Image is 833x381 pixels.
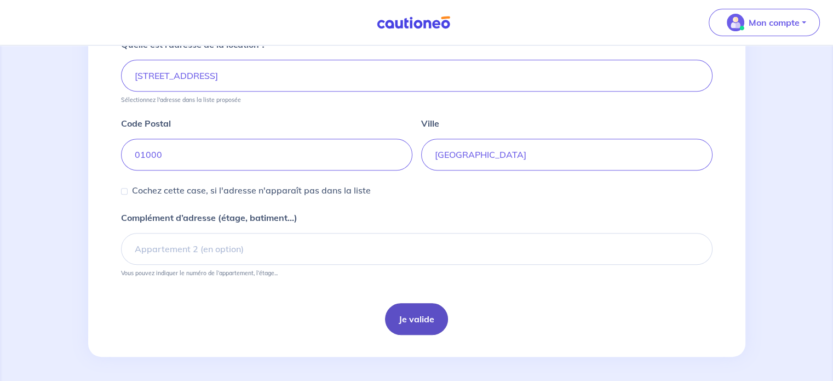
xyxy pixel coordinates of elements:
[385,303,448,335] button: Je valide
[421,117,439,130] p: Ville
[121,139,412,170] input: Ex: 59000
[727,14,744,31] img: illu_account_valid_menu.svg
[121,233,713,265] input: Appartement 2 (en option)
[132,184,371,197] p: Cochez cette case, si l'adresse n'apparaît pas dans la liste
[121,96,241,104] p: Sélectionnez l'adresse dans la liste proposée
[749,16,800,29] p: Mon compte
[709,9,820,36] button: illu_account_valid_menu.svgMon compte
[372,16,455,30] img: Cautioneo
[121,269,278,277] p: Vous pouvez indiquer le numéro de l’appartement, l’étage...
[121,117,171,130] p: Code Postal
[121,211,297,224] p: Complément d’adresse (étage, batiment...)
[421,139,713,170] input: Ex: Lille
